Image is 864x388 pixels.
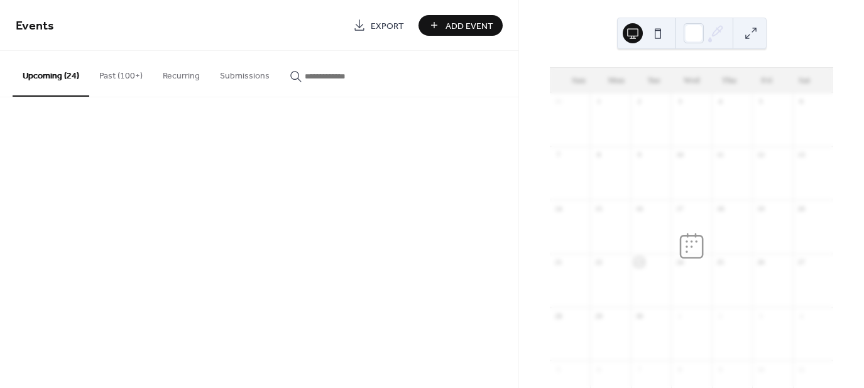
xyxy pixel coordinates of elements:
div: 7 [554,150,563,159]
div: 8 [594,150,603,159]
span: Events [16,14,54,38]
div: 1 [594,97,603,106]
div: 11 [716,150,725,159]
span: Export [371,19,404,33]
div: 23 [635,257,644,267]
div: 24 [675,257,684,267]
button: Recurring [153,51,210,95]
div: 2 [716,311,725,320]
div: 21 [554,257,563,267]
div: 20 [797,203,806,213]
div: 27 [797,257,806,267]
div: 12 [756,150,765,159]
div: 18 [716,203,725,213]
div: 17 [675,203,684,213]
button: Add Event [418,15,503,36]
div: 6 [797,97,806,106]
div: 16 [635,203,644,213]
span: Add Event [446,19,493,33]
div: 19 [756,203,765,213]
div: 7 [635,364,644,374]
div: 9 [716,364,725,374]
div: 26 [756,257,765,267]
a: Export [344,15,413,36]
div: 8 [675,364,684,374]
div: Tue [635,68,673,93]
div: 31 [554,97,563,106]
div: 5 [756,97,765,106]
div: 15 [594,203,603,213]
div: Thu [710,68,748,93]
div: 14 [554,203,563,213]
div: 10 [675,150,684,159]
div: 4 [716,97,725,106]
div: 2 [635,97,644,106]
div: 4 [797,311,806,320]
button: Upcoming (24) [13,51,89,97]
div: 25 [716,257,725,267]
div: Fri [748,68,785,93]
div: 29 [594,311,603,320]
div: 10 [756,364,765,374]
div: 1 [675,311,684,320]
div: 6 [594,364,603,374]
div: 13 [797,150,806,159]
button: Past (100+) [89,51,153,95]
div: Wed [673,68,711,93]
div: Mon [598,68,635,93]
div: 11 [797,364,806,374]
div: 30 [635,311,644,320]
div: 28 [554,311,563,320]
div: 3 [675,97,684,106]
div: 5 [554,364,563,374]
div: 22 [594,257,603,267]
div: 9 [635,150,644,159]
div: 3 [756,311,765,320]
button: Submissions [210,51,280,95]
div: Sat [785,68,823,93]
div: Sun [560,68,598,93]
